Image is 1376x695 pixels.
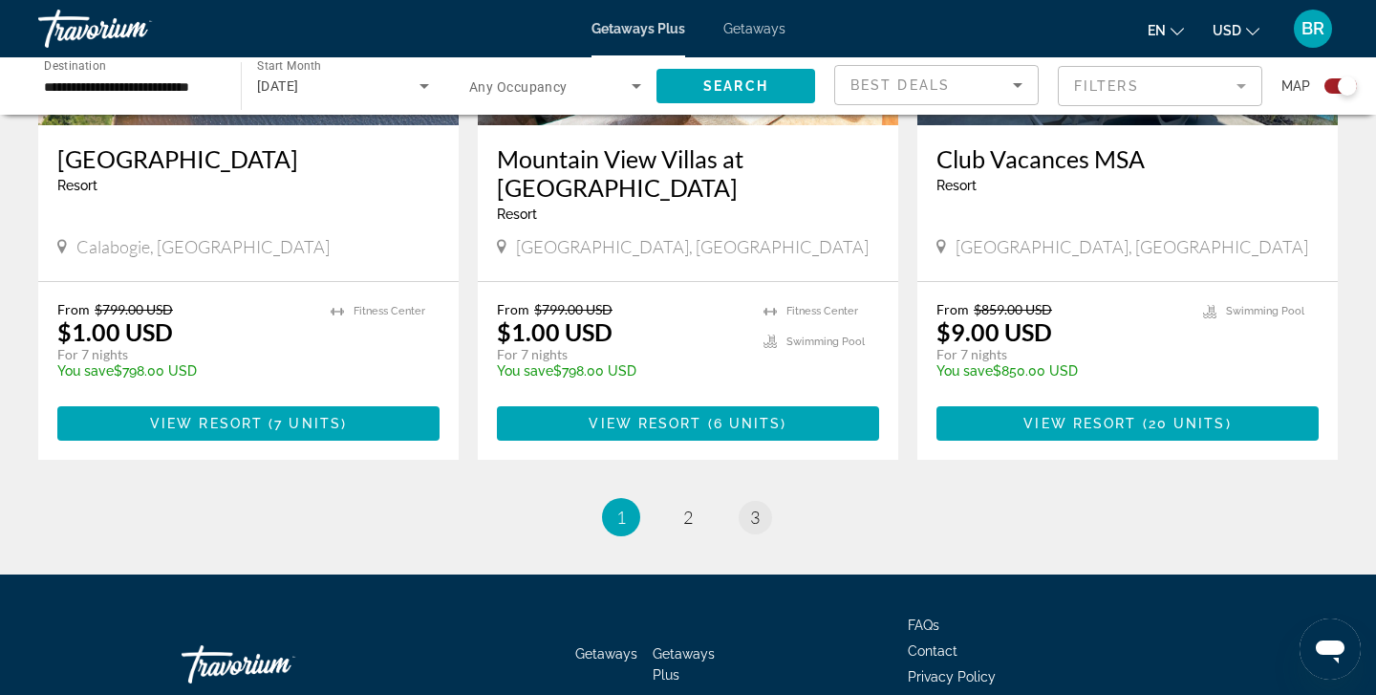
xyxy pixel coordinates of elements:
span: 7 units [274,416,341,431]
span: BR [1301,19,1324,38]
a: Club Vacances MSA [936,144,1319,173]
span: ( ) [702,416,787,431]
a: Contact [908,643,957,659]
a: Getaways Plus [653,646,715,683]
a: Getaways Plus [591,21,685,36]
span: You save [497,363,553,379]
span: Resort [936,178,977,193]
a: Mountain View Villas at [GEOGRAPHIC_DATA] [497,144,879,202]
span: ( ) [1136,416,1231,431]
span: 20 units [1149,416,1226,431]
nav: Pagination [38,498,1338,536]
p: For 7 nights [936,346,1184,363]
span: 3 [750,507,760,528]
span: Map [1281,73,1310,99]
button: Search [656,69,815,103]
span: ( ) [263,416,347,431]
button: View Resort(20 units) [936,406,1319,441]
p: $798.00 USD [497,363,744,379]
span: $799.00 USD [534,301,613,317]
button: Change currency [1213,16,1259,44]
span: [GEOGRAPHIC_DATA], [GEOGRAPHIC_DATA] [956,236,1308,257]
span: From [936,301,969,317]
a: Privacy Policy [908,669,996,684]
span: Resort [57,178,97,193]
span: You save [936,363,993,379]
span: From [497,301,529,317]
span: Best Deals [850,77,950,93]
a: Travorium [182,636,373,693]
p: $1.00 USD [57,317,173,346]
a: Travorium [38,4,229,54]
span: View Resort [589,416,701,431]
p: $9.00 USD [936,317,1052,346]
span: $799.00 USD [95,301,173,317]
span: Fitness Center [354,305,425,317]
span: $859.00 USD [974,301,1052,317]
span: View Resort [1023,416,1136,431]
span: 6 units [714,416,782,431]
span: Calabogie, [GEOGRAPHIC_DATA] [76,236,330,257]
span: Any Occupancy [469,79,568,95]
span: You save [57,363,114,379]
button: Filter [1058,65,1262,107]
span: Fitness Center [786,305,858,317]
span: [DATE] [257,78,299,94]
span: Resort [497,206,537,222]
p: $850.00 USD [936,363,1184,379]
span: en [1148,23,1166,38]
span: From [57,301,90,317]
p: For 7 nights [497,346,744,363]
span: Destination [44,58,106,72]
span: 1 [616,507,626,528]
p: $1.00 USD [497,317,613,346]
a: Getaways [575,646,637,662]
span: Swimming Pool [1226,305,1304,317]
p: For 7 nights [57,346,312,363]
button: View Resort(7 units) [57,406,440,441]
a: Getaways [723,21,785,36]
span: Swimming Pool [786,336,865,348]
p: $798.00 USD [57,363,312,379]
button: User Menu [1288,9,1338,49]
button: View Resort(6 units) [497,406,879,441]
span: Search [703,78,768,94]
a: FAQs [908,618,939,633]
mat-select: Sort by [850,74,1022,97]
button: Change language [1148,16,1184,44]
span: 2 [683,507,693,528]
span: USD [1213,23,1241,38]
iframe: Botón para iniciar la ventana de mensajería [1300,619,1361,680]
span: [GEOGRAPHIC_DATA], [GEOGRAPHIC_DATA] [516,236,869,257]
span: Start Month [257,59,321,73]
span: View Resort [150,416,263,431]
a: [GEOGRAPHIC_DATA] [57,144,440,173]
